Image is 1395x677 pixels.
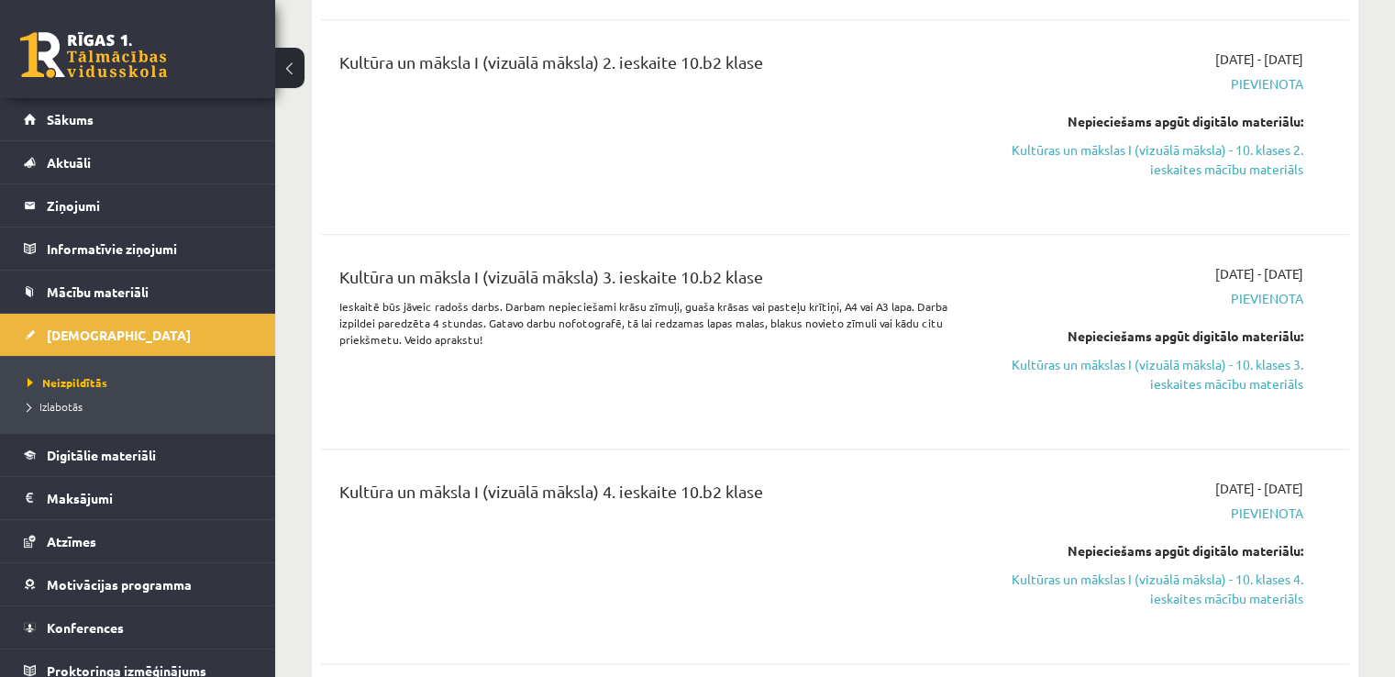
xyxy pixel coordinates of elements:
legend: Maksājumi [47,477,252,519]
span: [DEMOGRAPHIC_DATA] [47,327,191,343]
span: Pievienota [1001,74,1303,94]
p: Ieskaitē būs jāveic radošs darbs. Darbam nepieciešami krāsu zīmuļi, guaša krāsas vai pasteļu krīt... [339,298,973,348]
span: Atzīmes [47,533,96,549]
legend: Ziņojumi [47,184,252,227]
a: Ziņojumi [24,184,252,227]
a: Maksājumi [24,477,252,519]
span: Konferences [47,619,124,636]
span: Neizpildītās [28,375,107,390]
a: Mācību materiāli [24,271,252,313]
a: Aktuāli [24,141,252,183]
a: Izlabotās [28,398,257,415]
legend: Informatīvie ziņojumi [47,228,252,270]
span: Sākums [47,111,94,128]
span: Motivācijas programma [47,576,192,593]
div: Nepieciešams apgūt digitālo materiālu: [1001,112,1303,131]
a: Kultūras un mākslas I (vizuālā māksla) - 10. klases 2. ieskaites mācību materiāls [1001,140,1303,179]
a: Neizpildītās [28,374,257,391]
div: Kultūra un māksla I (vizuālā māksla) 2. ieskaite 10.b2 klase [339,50,973,83]
div: Kultūra un māksla I (vizuālā māksla) 3. ieskaite 10.b2 klase [339,264,973,298]
a: Sākums [24,98,252,140]
a: Kultūras un mākslas I (vizuālā māksla) - 10. klases 3. ieskaites mācību materiāls [1001,355,1303,394]
span: Pievienota [1001,289,1303,308]
a: Rīgas 1. Tālmācības vidusskola [20,32,167,78]
span: Mācību materiāli [47,283,149,300]
a: [DEMOGRAPHIC_DATA] [24,314,252,356]
span: Aktuāli [47,154,91,171]
div: Kultūra un māksla I (vizuālā māksla) 4. ieskaite 10.b2 klase [339,479,973,513]
a: Atzīmes [24,520,252,562]
a: Informatīvie ziņojumi [24,228,252,270]
a: Kultūras un mākslas I (vizuālā māksla) - 10. klases 4. ieskaites mācību materiāls [1001,570,1303,608]
a: Motivācijas programma [24,563,252,605]
span: [DATE] - [DATE] [1215,50,1303,69]
span: Pievienota [1001,504,1303,523]
span: [DATE] - [DATE] [1215,264,1303,283]
a: Konferences [24,606,252,649]
span: Izlabotās [28,399,83,414]
span: Digitālie materiāli [47,447,156,463]
a: Digitālie materiāli [24,434,252,476]
div: Nepieciešams apgūt digitālo materiālu: [1001,327,1303,346]
div: Nepieciešams apgūt digitālo materiālu: [1001,541,1303,560]
span: [DATE] - [DATE] [1215,479,1303,498]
